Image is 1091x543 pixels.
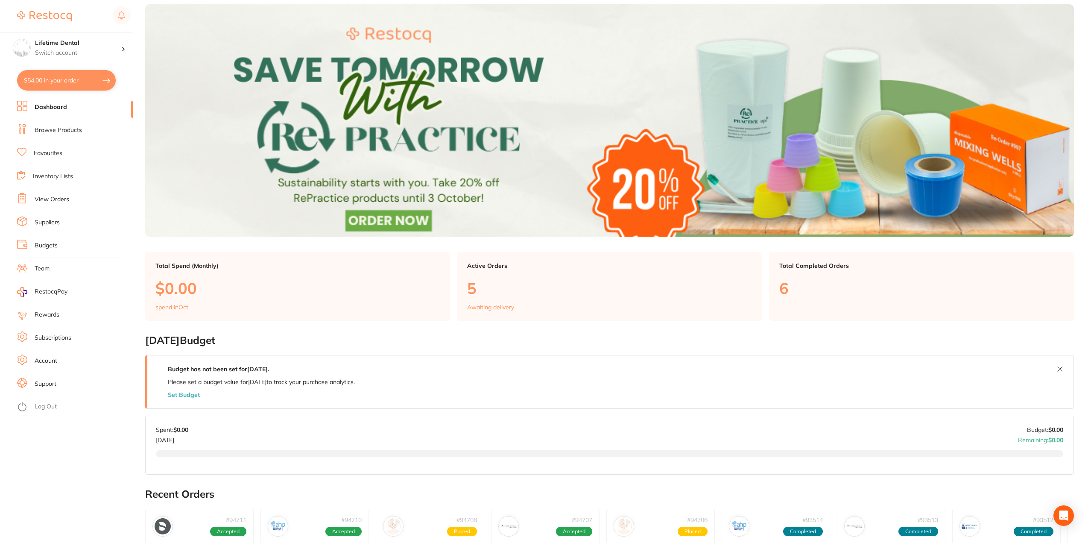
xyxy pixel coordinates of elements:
span: Accepted [210,527,246,536]
p: 5 [467,279,752,297]
img: Erskine Dental [962,518,978,534]
p: # 93513 [918,517,938,523]
p: Switch account [35,49,121,57]
a: Total Completed Orders6 [769,252,1074,321]
p: Budget: [1027,426,1063,433]
a: Budgets [35,241,58,250]
span: Placed [678,527,708,536]
a: Team [35,264,50,273]
div: Open Intercom Messenger [1053,505,1074,526]
img: Dentsply Sirona [155,518,171,534]
span: Completed [898,527,938,536]
span: RestocqPay [35,288,67,296]
img: Dashboard [145,4,1074,237]
strong: $0.00 [1048,436,1063,444]
span: Accepted [325,527,362,536]
a: Account [35,357,57,365]
p: # 93514 [802,517,823,523]
button: Set Budget [168,391,200,398]
p: # 94708 [456,517,477,523]
img: AHP Dental and Medical [270,518,286,534]
a: Rewards [35,311,59,319]
h2: [DATE] Budget [145,335,1074,346]
a: Support [35,380,56,388]
span: Completed [783,527,823,536]
p: $0.00 [155,279,440,297]
a: Log Out [35,402,57,411]
img: RestocqPay [17,287,27,297]
p: # 93512 [1033,517,1053,523]
p: Please set a budget value for [DATE] to track your purchase analytics. [168,379,355,385]
a: Subscriptions [35,334,71,342]
a: Favourites [34,149,62,158]
img: Henry Schein Halas [616,518,632,534]
a: View Orders [35,195,69,204]
p: spend in Oct [155,304,188,311]
a: Total Spend (Monthly)$0.00spend inOct [145,252,450,321]
img: AHP Dental and Medical [731,518,747,534]
p: Total Completed Orders [779,262,1064,269]
a: Active Orders5Awaiting delivery [457,252,762,321]
p: # 94706 [687,517,708,523]
span: Placed [447,527,477,536]
button: Log Out [17,400,130,414]
button: $54.00 in your order [17,70,116,91]
a: RestocqPay [17,287,67,297]
p: # 94711 [226,517,246,523]
p: Active Orders [467,262,752,269]
span: Accepted [556,527,592,536]
p: 6 [779,279,1064,297]
a: Dashboard [35,103,67,112]
img: Adam Dental [385,518,401,534]
p: Spent: [156,426,188,433]
strong: $0.00 [173,426,188,434]
img: Lifetime Dental [13,39,30,56]
p: Total Spend (Monthly) [155,262,440,269]
span: Completed [1014,527,1053,536]
a: Suppliers [35,218,60,227]
p: [DATE] [156,433,188,443]
h2: Recent Orders [145,488,1074,500]
a: Browse Products [35,126,82,135]
strong: Budget has not been set for [DATE] . [168,365,269,373]
img: Amalgadent [500,518,517,534]
p: # 94710 [341,517,362,523]
img: Amalgadent [846,518,863,534]
p: Awaiting delivery [467,304,514,311]
h4: Lifetime Dental [35,39,121,47]
a: Restocq Logo [17,6,72,26]
p: # 94707 [572,517,592,523]
p: Remaining: [1018,433,1063,443]
img: Restocq Logo [17,11,72,21]
strong: $0.00 [1048,426,1063,434]
a: Inventory Lists [33,172,73,181]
